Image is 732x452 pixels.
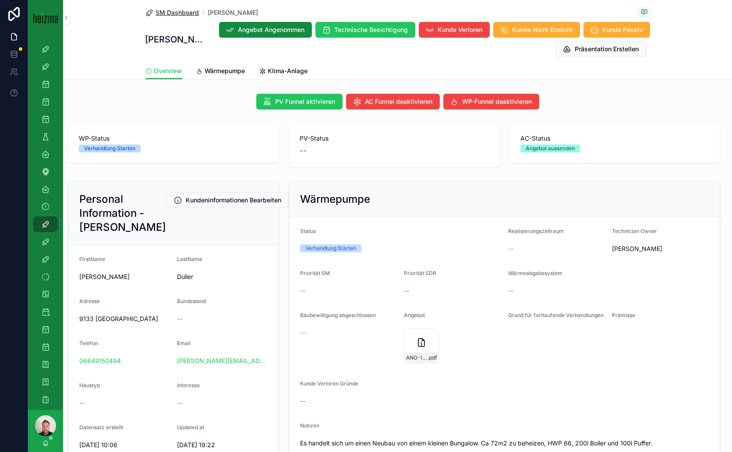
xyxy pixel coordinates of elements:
[276,97,336,106] span: PV Funnel aktivieren
[508,228,564,234] span: Realisierungszeitraum
[404,270,436,276] span: Priorität SDR
[177,399,182,407] span: --
[84,145,135,152] div: Verhandlung Starten
[404,312,425,318] span: Angebot
[177,298,206,304] span: Bundesland
[305,244,356,252] div: Verhandlung Starten
[145,63,182,80] a: Overview
[508,286,513,295] span: --
[335,25,408,34] span: Technische Besichtigung
[526,145,575,152] div: Angebot aussenden
[612,228,657,234] span: Technician Owner
[612,312,635,318] span: Prämisse
[346,94,440,109] button: AC Funnel deaktivieren
[300,286,305,295] span: --
[156,8,199,17] span: SM Dashboard
[196,63,245,81] a: Wärmepumpe
[238,25,305,34] span: Angebot Angenommen
[145,33,205,46] h1: [PERSON_NAME]
[404,286,409,295] span: --
[154,67,182,75] span: Overview
[177,357,268,365] a: [PERSON_NAME][EMAIL_ADDRESS][DOMAIN_NAME]
[300,270,330,276] span: Priorität SM
[520,134,710,143] span: AC-Status
[79,314,170,323] span: 9133 [GEOGRAPHIC_DATA]
[603,25,643,34] span: Kunde Passiv
[300,397,305,406] span: --
[493,22,580,38] button: Kunde Nicht Erreicht
[583,22,650,38] button: Kunde Passiv
[575,45,639,53] span: Präsentation Erstellen
[177,340,191,346] span: Email
[406,354,428,361] span: ANG-11478-Duller-2025-06-27
[186,196,281,205] span: Kundeninformationen Bearbeiten
[177,272,268,281] span: Duller
[300,228,316,234] span: Status
[79,256,105,262] span: FirstName
[28,35,63,410] div: scrollable content
[79,399,85,407] span: --
[145,8,199,17] a: SM Dashboard
[513,25,573,34] span: Kunde Nicht Erreicht
[177,441,268,449] span: [DATE] 19:22
[300,422,319,429] span: Notizen
[256,94,343,109] button: PV Funnel aktivieren
[300,328,305,337] span: --
[177,382,200,388] span: Interesse
[419,22,490,38] button: Kunde Verloren
[79,298,100,304] span: Adresse
[428,354,437,361] span: .pdf
[268,67,308,75] span: Klima-Anlage
[508,244,513,253] span: --
[79,357,121,365] a: 06649150494
[555,41,647,57] button: Präsentation Erstellen
[438,25,483,34] span: Kunde Verloren
[166,192,289,208] button: Kundeninformationen Bearbeiten
[177,256,202,262] span: LastName
[508,270,562,276] span: Wärmeabgabesystem
[443,94,539,109] button: WP-Funnel deaktivieren
[300,380,358,387] span: Kunde Verloren Gründe
[208,8,258,17] a: [PERSON_NAME]
[365,97,433,106] span: AC Funnel deaktivieren
[79,192,166,234] h2: Personal Information - [PERSON_NAME]
[79,340,98,346] span: Telefon
[300,145,307,157] span: --
[508,312,604,318] span: Grund für fortlaufende Verhandlungen
[79,272,170,281] span: [PERSON_NAME]
[612,244,662,253] span: [PERSON_NAME]
[315,22,415,38] button: Technische Besichtigung
[177,314,182,323] span: --
[33,12,58,23] img: App logo
[219,22,312,38] button: Angebot Angenommen
[79,441,170,449] span: [DATE] 10:06
[463,97,532,106] span: WP-Funnel deaktivieren
[300,312,376,318] span: Baubewilligung abgeschlossen
[79,424,123,431] span: Datensatz erstellt
[259,63,308,81] a: Klima-Anlage
[300,192,370,206] h2: Wärmepumpe
[300,134,489,143] span: PV-Status
[177,424,204,431] span: Updated at
[205,67,245,75] span: Wärmepumpe
[79,382,100,388] span: Haustyp
[79,134,268,143] span: WP-Status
